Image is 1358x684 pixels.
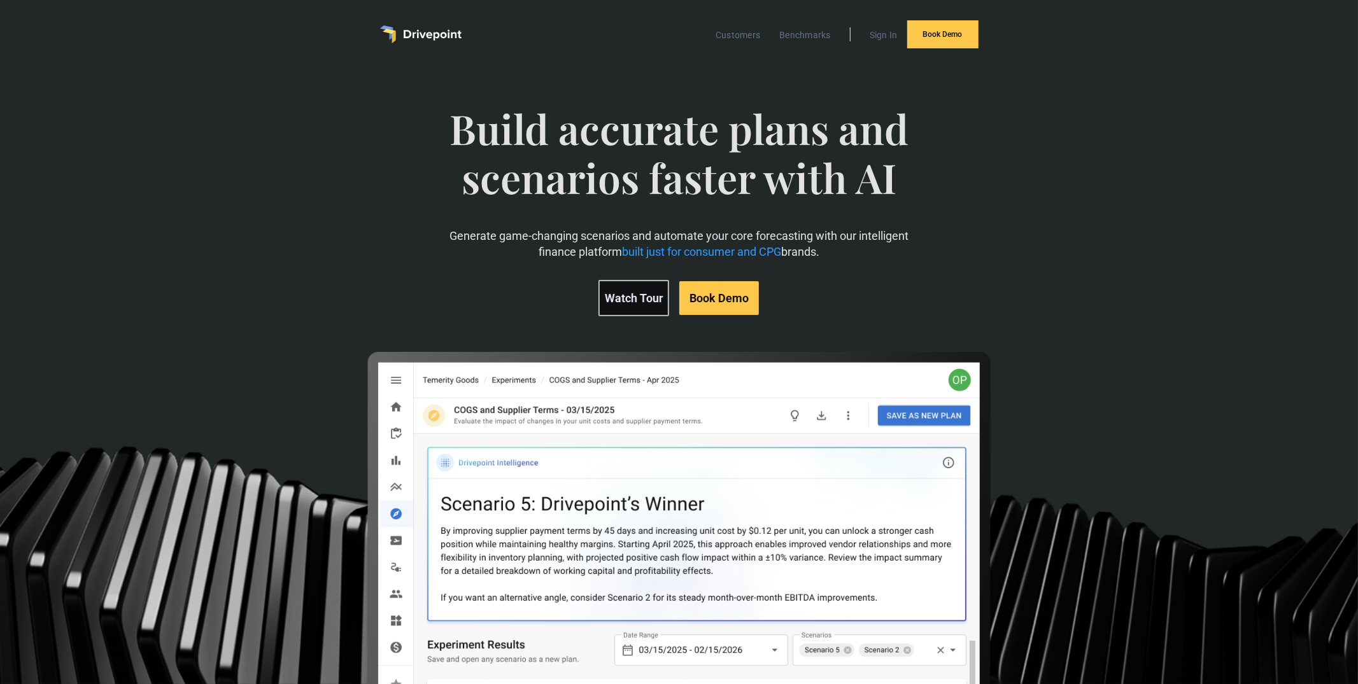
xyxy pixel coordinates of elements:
[679,281,759,315] a: Book Demo
[773,27,837,43] a: Benchmarks
[863,27,904,43] a: Sign In
[380,25,462,43] a: home
[622,245,781,258] span: built just for consumer and CPG
[444,104,914,228] span: Build accurate plans and scenarios faster with AI
[598,280,669,316] a: Watch Tour
[907,20,979,48] a: Book Demo
[709,27,767,43] a: Customers
[444,228,914,260] p: Generate game-changing scenarios and automate your core forecasting with our intelligent finance ...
